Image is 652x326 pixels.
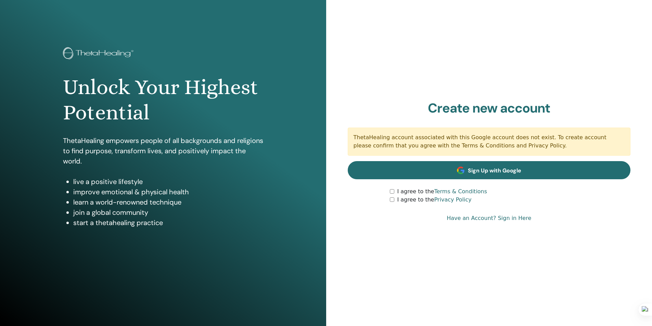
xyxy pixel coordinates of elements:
a: Sign Up with Google [348,161,631,179]
li: live a positive lifestyle [73,177,263,187]
li: learn a world-renowned technique [73,197,263,207]
li: start a thetahealing practice [73,218,263,228]
div: ThetaHealing account associated with this Google account does not exist. To create account please... [348,128,631,156]
label: I agree to the [397,196,471,204]
p: ThetaHealing empowers people of all backgrounds and religions to find purpose, transform lives, a... [63,135,263,166]
h2: Create new account [348,101,631,116]
a: Privacy Policy [434,196,472,203]
a: Terms & Conditions [434,188,487,195]
label: I agree to the [397,187,487,196]
li: improve emotional & physical health [73,187,263,197]
h1: Unlock Your Highest Potential [63,75,263,126]
span: Sign Up with Google [468,167,521,174]
li: join a global community [73,207,263,218]
a: Have an Account? Sign in Here [447,214,531,222]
